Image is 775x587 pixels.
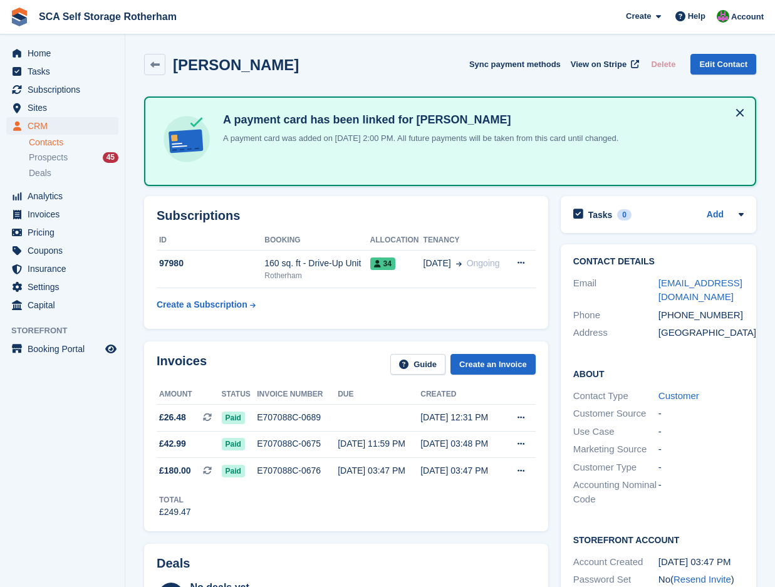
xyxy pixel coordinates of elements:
div: - [658,407,744,421]
a: Contacts [29,137,118,148]
a: Prospects 45 [29,151,118,164]
div: 160 sq. ft - Drive-Up Unit [264,257,370,270]
img: Sarah Race [717,10,729,23]
th: Invoice number [257,385,338,405]
span: Invoices [28,205,103,223]
div: E707088C-0689 [257,411,338,424]
th: Created [420,385,503,405]
a: Resend Invite [674,574,731,584]
div: Email [573,276,658,304]
span: Paid [222,438,245,450]
div: Address [573,326,658,340]
h2: Tasks [588,209,613,221]
h2: Contact Details [573,257,744,267]
h2: Subscriptions [157,209,536,223]
span: CRM [28,117,103,135]
th: Tenancy [424,231,507,251]
th: Allocation [370,231,424,251]
span: Home [28,44,103,62]
span: Insurance [28,260,103,278]
a: menu [6,260,118,278]
span: Settings [28,278,103,296]
span: Pricing [28,224,103,241]
img: card-linked-ebf98d0992dc2aeb22e95c0e3c79077019eb2392cfd83c6a337811c24bc77127.svg [160,113,213,165]
div: Use Case [573,425,658,439]
div: [DATE] 03:47 PM [658,555,744,569]
div: 0 [617,209,632,221]
h2: Storefront Account [573,533,744,546]
a: menu [6,81,118,98]
div: [GEOGRAPHIC_DATA] [658,326,744,340]
div: E707088C-0675 [257,437,338,450]
span: £180.00 [159,464,191,477]
span: [DATE] [424,257,451,270]
div: No [658,573,744,587]
span: Prospects [29,152,68,164]
a: menu [6,187,118,205]
a: Edit Contact [690,54,756,75]
div: Password Set [573,573,658,587]
div: E707088C-0676 [257,464,338,477]
a: menu [6,44,118,62]
a: menu [6,242,118,259]
a: Add [707,208,724,222]
a: Preview store [103,341,118,356]
div: Accounting Nominal Code [573,478,658,506]
div: Rotherham [264,270,370,281]
div: 97980 [157,257,264,270]
a: menu [6,296,118,314]
span: ( ) [670,574,734,584]
a: menu [6,340,118,358]
div: Account Created [573,555,658,569]
th: ID [157,231,264,251]
a: menu [6,224,118,241]
div: - [658,442,744,457]
a: menu [6,99,118,117]
h2: Deals [157,556,190,571]
h4: A payment card has been linked for [PERSON_NAME] [218,113,618,127]
a: Deals [29,167,118,180]
th: Due [338,385,420,405]
a: [EMAIL_ADDRESS][DOMAIN_NAME] [658,278,742,303]
h2: About [573,367,744,380]
span: Paid [222,465,245,477]
a: Customer [658,390,699,401]
div: - [658,460,744,475]
span: Tasks [28,63,103,80]
span: £42.99 [159,437,186,450]
span: Capital [28,296,103,314]
span: Booking Portal [28,340,103,358]
div: - [658,478,744,506]
span: Sites [28,99,103,117]
a: SCA Self Storage Rotherham [34,6,182,27]
span: £26.48 [159,411,186,424]
div: Marketing Source [573,442,658,457]
button: Sync payment methods [469,54,561,75]
a: menu [6,63,118,80]
a: menu [6,117,118,135]
div: [DATE] 03:47 PM [420,464,503,477]
div: £249.47 [159,506,191,519]
a: menu [6,278,118,296]
div: Contact Type [573,389,658,403]
a: menu [6,205,118,223]
a: View on Stripe [566,54,642,75]
div: Customer Type [573,460,658,475]
span: Create [626,10,651,23]
a: Create an Invoice [450,354,536,375]
span: Account [731,11,764,23]
h2: Invoices [157,354,207,375]
div: [DATE] 03:47 PM [338,464,420,477]
button: Delete [646,54,680,75]
span: Ongoing [467,258,500,268]
span: Paid [222,412,245,424]
div: [DATE] 03:48 PM [420,437,503,450]
div: [DATE] 12:31 PM [420,411,503,424]
span: Deals [29,167,51,179]
span: 34 [370,257,395,270]
p: A payment card was added on [DATE] 2:00 PM. All future payments will be taken from this card unti... [218,132,618,145]
div: Customer Source [573,407,658,421]
span: Coupons [28,242,103,259]
span: Storefront [11,325,125,337]
div: Phone [573,308,658,323]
